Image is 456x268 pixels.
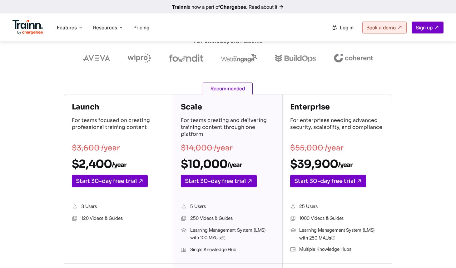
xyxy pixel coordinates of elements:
h2: $2,400 [72,157,166,171]
iframe: Chat Widget [425,238,456,268]
s: $14,000 /year [181,143,233,153]
a: Log in [328,22,357,33]
img: coherent logo [334,54,373,63]
span: Features [57,24,77,31]
span: Learning Management System (LMS) with 100 MAUs [190,226,275,242]
a: Start 30-day free trial [290,175,366,187]
a: Sign up [412,22,444,33]
span: Resources [93,24,117,31]
li: Single Knowledge Hub [181,246,275,254]
s: $55,000 /year [290,143,344,153]
sub: /year [227,161,242,169]
p: For enterprises needing advanced security, scalability, and compliance [290,117,384,139]
h4: Enterprise [290,102,384,112]
li: 1000 Videos & Guides [290,215,384,223]
li: Multiple Knowledge Hubs [290,245,384,254]
b: Trainn [172,4,187,10]
b: Chargebee [220,4,246,10]
a: Pricing [133,24,149,31]
li: 3 Users [72,203,166,211]
p: For teams creating and delivering training content through one platform [181,117,275,139]
li: 25 Users [290,203,384,211]
span: Log in [340,24,354,31]
img: Trainn Logo [12,20,43,35]
a: Start 30-day free trial [181,175,257,187]
a: Book a demo [362,22,407,33]
sub: /year [112,161,126,169]
img: foundit logo [169,54,204,62]
span: Sign up [416,24,433,31]
span: Book a demo [366,24,396,31]
img: aveva logo [83,55,110,61]
h4: Scale [181,102,275,112]
img: wipro logo [128,53,151,63]
h4: Launch [72,102,166,112]
s: $3,600 /year [72,143,120,153]
h2: $10,000 [181,157,275,171]
a: Start 30-day free trial [72,175,148,187]
span: Recommended [203,83,253,94]
img: webengage logo [221,54,257,63]
li: 5 Users [181,203,275,211]
li: 120 Videos & Guides [72,215,166,223]
li: 250 Videos & Guides [181,215,275,223]
sub: /year [338,161,352,169]
span: Learning Management System (LMS) with 250 MAUs [299,226,384,242]
h2: $39,900 [290,157,384,171]
img: buildops logo [275,54,316,62]
p: For teams focused on creating professional training content [72,117,166,139]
